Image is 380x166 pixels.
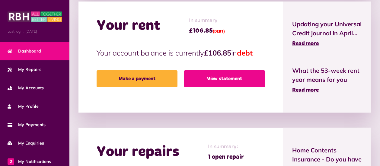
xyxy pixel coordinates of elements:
span: Read more [292,41,319,46]
span: Last login: [DATE] [8,29,62,34]
h2: Your rent [97,17,160,35]
span: 2 [8,158,14,165]
span: debt [237,48,253,57]
p: Your account balance is currently in [97,47,265,58]
span: My Notifications [8,158,51,165]
span: Updating your Universal Credit journal in April... [292,20,362,38]
span: 1 open repair [208,152,244,161]
span: In summary [189,17,225,25]
a: View statement [184,70,265,87]
span: My Profile [8,103,39,110]
span: What the 53-week rent year means for you [292,66,362,84]
span: Read more [292,88,319,93]
span: £106.85 [189,26,225,35]
span: (DEBT) [213,30,225,34]
span: In summary: [208,143,244,151]
strong: £106.85 [204,48,231,57]
a: Updating your Universal Credit journal in April... Read more [292,20,362,48]
span: Dashboard [8,48,41,54]
h2: Your repairs [97,143,179,161]
a: Make a payment [97,70,177,87]
span: My Accounts [8,85,44,91]
span: My Enquiries [8,140,44,146]
span: My Payments [8,122,46,128]
img: MyRBH [8,11,62,23]
a: What the 53-week rent year means for you Read more [292,66,362,94]
span: My Repairs [8,66,41,73]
